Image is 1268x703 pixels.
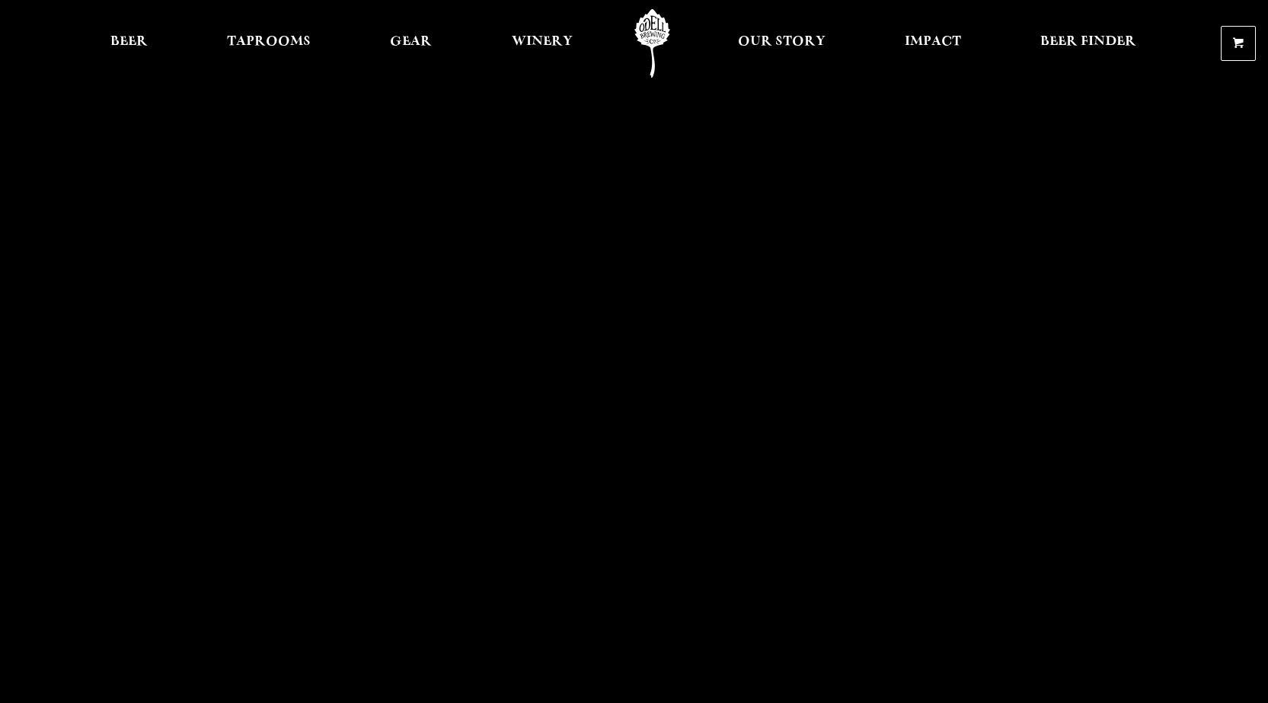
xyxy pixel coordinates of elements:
[380,9,442,78] a: Gear
[110,36,148,48] span: Beer
[728,9,835,78] a: Our Story
[390,36,432,48] span: Gear
[101,9,158,78] a: Beer
[905,36,961,48] span: Impact
[217,9,321,78] a: Taprooms
[512,36,573,48] span: Winery
[502,9,583,78] a: Winery
[227,36,311,48] span: Taprooms
[895,9,971,78] a: Impact
[738,36,826,48] span: Our Story
[624,9,681,78] a: Odell Home
[1030,9,1146,78] a: Beer Finder
[1040,36,1136,48] span: Beer Finder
